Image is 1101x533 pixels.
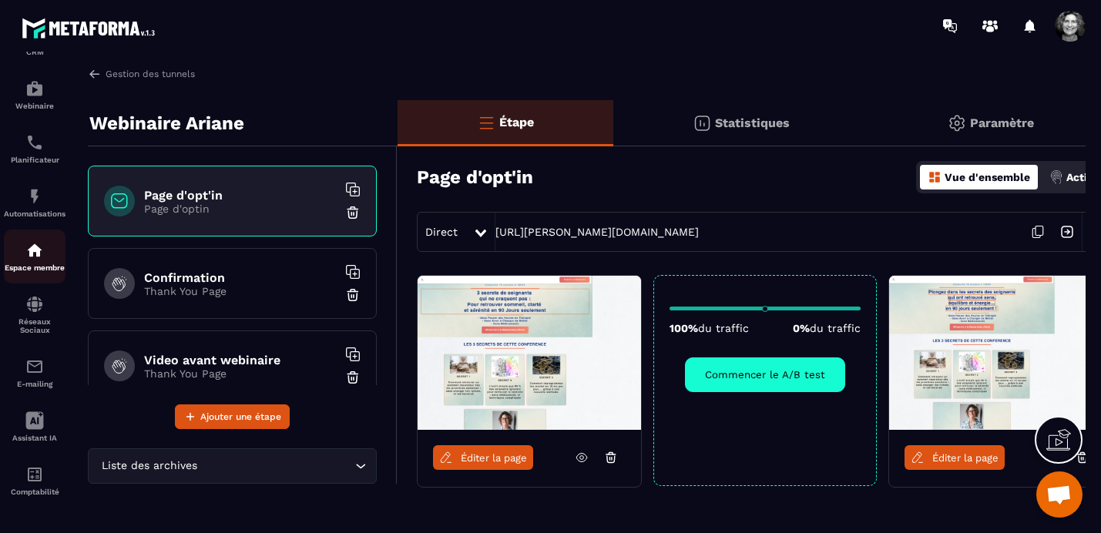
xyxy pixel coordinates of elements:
[25,357,44,376] img: email
[4,176,65,230] a: automationsautomationsAutomatisations
[4,380,65,388] p: E-mailing
[4,454,65,508] a: accountantaccountantComptabilité
[461,452,527,464] span: Éditer la page
[715,116,790,130] p: Statistiques
[88,67,102,81] img: arrow
[4,48,65,56] p: CRM
[4,210,65,218] p: Automatisations
[945,171,1030,183] p: Vue d'ensemble
[685,357,845,392] button: Commencer le A/B test
[200,458,351,474] input: Search for option
[88,448,377,484] div: Search for option
[793,322,861,334] p: 0%
[417,166,533,188] h3: Page d'opt'in
[477,113,495,132] img: bars-o.4a397970.svg
[25,187,44,206] img: automations
[144,353,337,367] h6: Video avant webinaire
[4,434,65,442] p: Assistant IA
[25,241,44,260] img: automations
[418,276,641,430] img: image
[4,263,65,272] p: Espace membre
[425,226,458,238] span: Direct
[905,445,1005,470] a: Éditer la page
[22,14,160,42] img: logo
[810,322,861,334] span: du traffic
[144,367,337,380] p: Thank You Page
[89,108,244,139] p: Webinaire Ariane
[25,133,44,152] img: scheduler
[4,283,65,346] a: social-networksocial-networkRéseaux Sociaux
[4,346,65,400] a: emailemailE-mailing
[970,116,1034,130] p: Paramètre
[25,295,44,313] img: social-network
[4,102,65,110] p: Webinaire
[4,156,65,164] p: Planificateur
[345,205,361,220] img: trash
[932,452,999,464] span: Éditer la page
[175,404,290,429] button: Ajouter une étape
[4,400,65,454] a: Assistant IA
[144,285,337,297] p: Thank You Page
[698,322,749,334] span: du traffic
[670,322,749,334] p: 100%
[499,115,534,129] p: Étape
[88,67,195,81] a: Gestion des tunnels
[1049,170,1063,184] img: actions.d6e523a2.png
[200,409,281,424] span: Ajouter une étape
[345,370,361,385] img: trash
[4,122,65,176] a: schedulerschedulerPlanificateur
[25,79,44,98] img: automations
[25,465,44,484] img: accountant
[948,114,966,132] img: setting-gr.5f69749f.svg
[693,114,711,132] img: stats.20deebd0.svg
[98,458,200,474] span: Liste des archives
[433,445,533,470] a: Éditer la page
[144,270,337,285] h6: Confirmation
[495,226,699,238] a: [URL][PERSON_NAME][DOMAIN_NAME]
[144,203,337,215] p: Page d'optin
[928,170,942,184] img: dashboard-orange.40269519.svg
[4,68,65,122] a: automationsautomationsWebinaire
[345,287,361,303] img: trash
[4,230,65,283] a: automationsautomationsEspace membre
[144,188,337,203] h6: Page d'opt'in
[1036,471,1083,518] div: Ouvrir le chat
[4,317,65,334] p: Réseaux Sociaux
[4,488,65,496] p: Comptabilité
[1052,217,1082,246] img: arrow-next.bcc2205e.svg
